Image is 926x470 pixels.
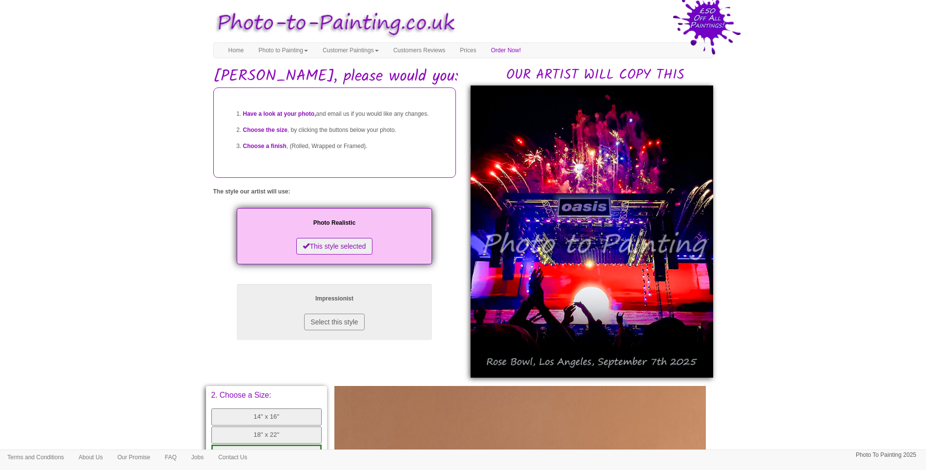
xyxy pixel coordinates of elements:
p: 2. Choose a Size: [211,391,322,399]
a: Jobs [184,450,211,465]
a: About Us [71,450,110,465]
button: 18" x 22" [211,427,322,444]
span: Choose the size [243,127,288,133]
a: Prices [453,43,483,58]
button: This style selected [296,238,372,255]
a: Photo to Painting [251,43,315,58]
h1: [PERSON_NAME], please would you: [213,68,713,85]
li: , by clicking the buttons below your photo. [243,122,446,138]
a: Our Promise [110,450,157,465]
p: Impressionist [247,294,422,304]
img: Philip, please would you: [471,85,713,378]
a: FAQ [158,450,184,465]
h2: OUR ARTIST WILL COPY THIS [478,68,713,83]
button: Select this style [304,314,364,330]
span: Have a look at your photo, [243,110,316,117]
a: Contact Us [211,450,254,465]
label: The style our artist will use: [213,188,290,196]
li: and email us if you would like any changes. [243,106,446,122]
button: 24" x 28" [211,445,322,463]
a: Order Now! [484,43,528,58]
p: Photo To Painting 2025 [856,450,916,460]
span: Choose a finish [243,143,287,150]
li: , (Rolled, Wrapped or Framed). [243,138,446,154]
a: Customer Paintings [315,43,386,58]
button: 14" x 16" [211,408,322,426]
p: Photo Realistic [247,218,422,228]
a: Home [221,43,251,58]
a: Customers Reviews [386,43,453,58]
img: Photo to Painting [208,5,458,43]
